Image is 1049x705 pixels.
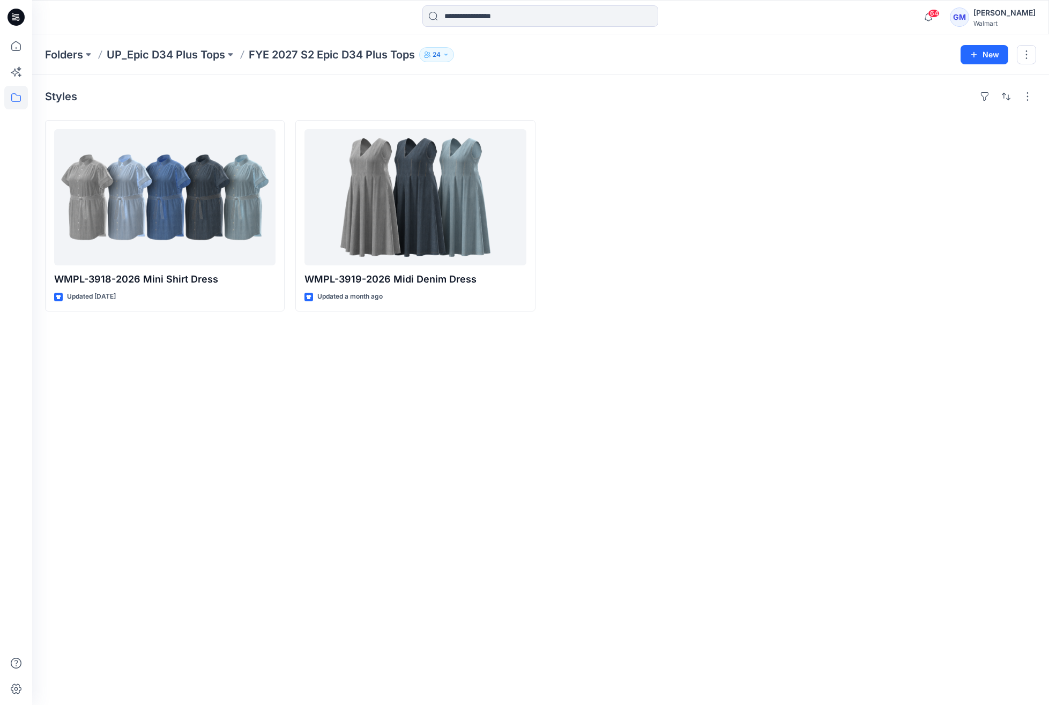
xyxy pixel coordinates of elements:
[304,272,526,287] p: WMPL-3919-2026 Midi Denim Dress
[961,45,1008,64] button: New
[54,129,276,265] a: WMPL-3918-2026 Mini Shirt Dress
[45,90,77,103] h4: Styles
[973,19,1036,27] div: Walmart
[54,272,276,287] p: WMPL-3918-2026 Mini Shirt Dress
[317,291,383,302] p: Updated a month ago
[419,47,454,62] button: 24
[67,291,116,302] p: Updated [DATE]
[928,9,940,18] span: 64
[433,49,441,61] p: 24
[973,6,1036,19] div: [PERSON_NAME]
[107,47,225,62] a: UP_Epic D34 Plus Tops
[950,8,969,27] div: GM
[45,47,83,62] a: Folders
[249,47,415,62] p: FYE 2027 S2 Epic D34 Plus Tops
[304,129,526,265] a: WMPL-3919-2026 Midi Denim Dress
